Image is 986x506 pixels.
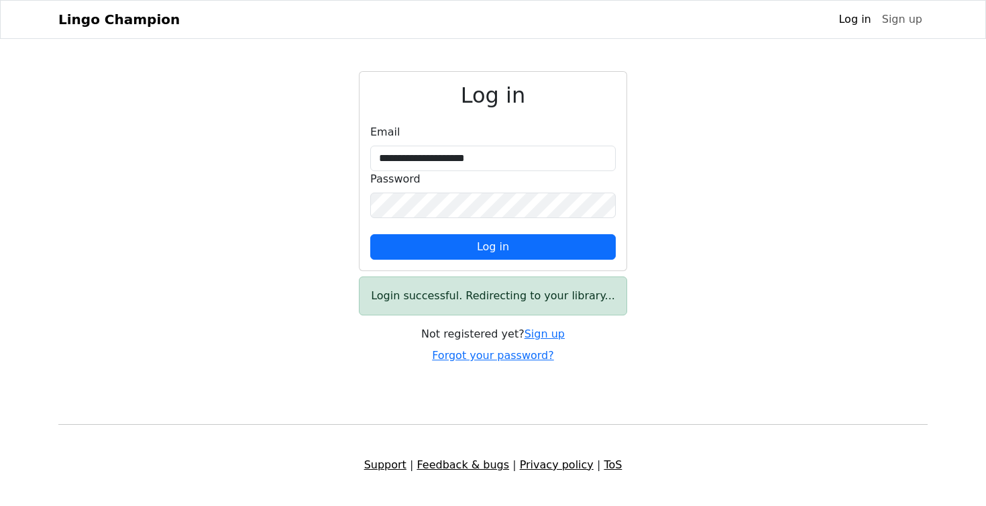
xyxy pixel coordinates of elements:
[370,83,616,108] h2: Log in
[58,6,180,33] a: Lingo Champion
[370,124,400,140] label: Email
[370,171,421,187] label: Password
[604,458,622,471] a: ToS
[50,457,936,473] div: | | |
[359,276,627,315] div: Login successful. Redirecting to your library...
[833,6,876,33] a: Log in
[432,349,554,362] a: Forgot your password?
[417,458,509,471] a: Feedback & bugs
[520,458,594,471] a: Privacy policy
[525,327,565,340] a: Sign up
[364,458,406,471] a: Support
[359,326,627,342] div: Not registered yet?
[370,234,616,260] button: Log in
[477,240,509,253] span: Log in
[877,6,928,33] a: Sign up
